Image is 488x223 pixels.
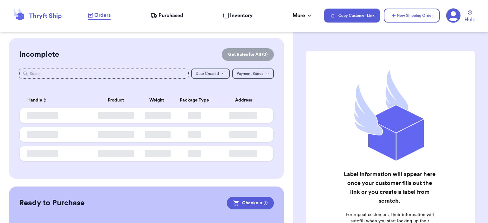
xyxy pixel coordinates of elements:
[172,93,218,108] th: Package Type
[94,11,111,19] span: Orders
[237,72,263,75] span: Payment Status
[384,9,440,23] button: New Shipping Order
[227,197,274,209] button: Checkout (1)
[141,93,172,108] th: Weight
[464,16,475,23] span: Help
[42,96,47,104] button: Sort ascending
[222,48,274,61] button: Get Rates for All (0)
[191,69,230,79] button: Date Created
[464,10,475,23] a: Help
[196,72,219,75] span: Date Created
[27,97,42,104] span: Handle
[19,49,59,60] h2: Incomplete
[223,12,253,19] a: Inventory
[91,93,141,108] th: Product
[88,11,111,20] a: Orders
[342,170,437,205] h2: Label information will appear here once your customer fills out the link or you create a label fr...
[293,12,313,19] div: More
[151,12,183,19] a: Purchased
[217,93,273,108] th: Address
[19,198,85,208] h2: Ready to Purchase
[230,12,253,19] span: Inventory
[324,9,380,23] button: Copy Customer Link
[232,69,274,79] button: Payment Status
[159,12,183,19] span: Purchased
[19,69,189,79] input: Search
